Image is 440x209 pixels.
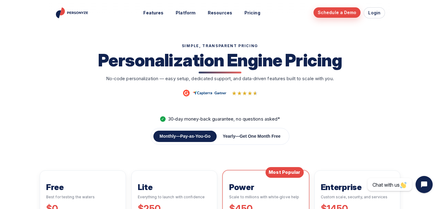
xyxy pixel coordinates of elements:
[55,7,90,18] img: Personyze
[49,3,391,23] header: Personyze site header
[229,194,302,200] p: Scale to millions with white‑glove help
[232,89,258,97] span: Rating 4.6 out of 5
[95,75,345,82] p: No‑code personalization — easy setup, dedicated support, and data‑driven features built to scale ...
[46,182,119,192] h3: Free
[229,182,302,192] h3: Power
[57,116,383,123] p: 30‑day money‑back guarantee, no questions asked*
[171,7,200,19] a: Platform
[57,43,383,49] p: SIMPLE, TRANSPARENT PRICING
[204,7,237,19] button: Resources
[57,51,383,70] h2: Personalization Engine Pricing
[364,7,385,18] a: Login
[139,7,168,19] button: Features
[57,89,383,97] div: Ratings and review platforms
[235,134,240,139] span: —
[232,89,256,97] span: ★★★★★
[138,182,211,192] h3: Lite
[266,167,303,178] div: Most Popular
[151,128,289,145] div: Billing period
[55,7,90,18] a: Personyze home
[223,134,235,139] span: Yearly
[240,134,280,139] span: Get One Month Free
[321,194,394,200] p: Custom scale, security, and services
[46,194,119,200] p: Best for testing the waters
[182,89,227,97] img: G2 • Capterra • Gartner
[313,7,361,18] a: Schedule a Demo
[176,134,180,139] span: —
[138,194,211,200] p: Everything to launch with confidence
[159,134,176,139] span: Monthly
[139,7,264,19] nav: Main menu
[240,7,265,19] a: Pricing
[321,182,394,192] h3: Enterprise
[160,116,166,122] span: ✓
[180,134,211,139] span: Pay‑as‑You‑Go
